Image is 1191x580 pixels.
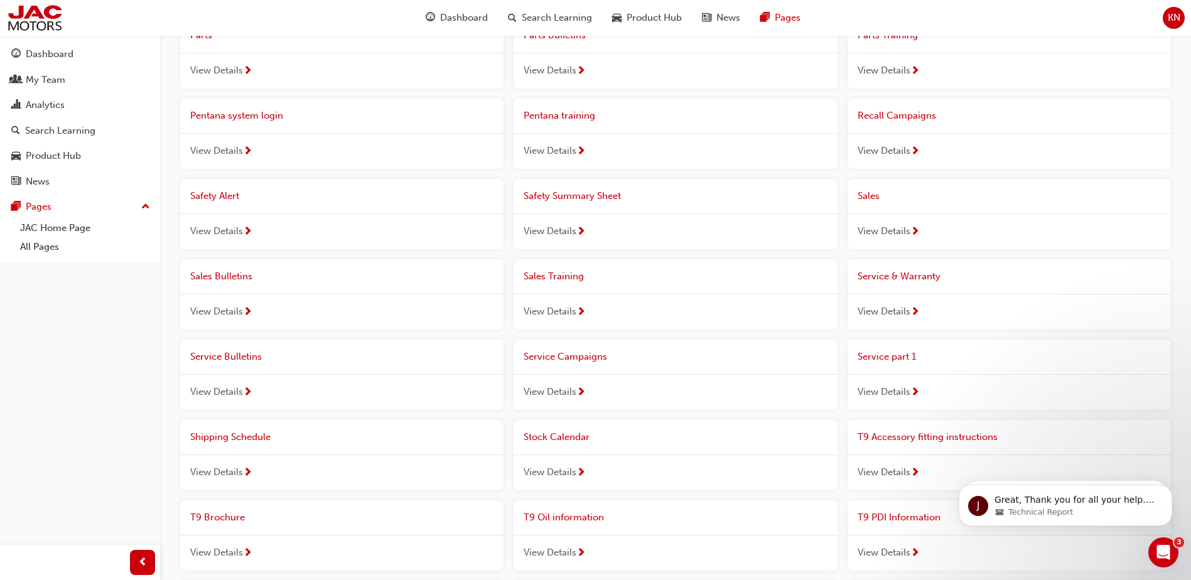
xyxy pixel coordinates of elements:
span: View Details [524,224,576,239]
span: up-icon [141,199,150,215]
a: news-iconNews [692,5,750,31]
span: next-icon [243,548,252,559]
span: next-icon [576,146,586,158]
a: pages-iconPages [750,5,811,31]
a: Parts BulletinsView Details [514,18,837,89]
span: people-icon [11,75,21,86]
div: News [26,175,50,189]
span: Pentana training [524,110,595,121]
span: next-icon [576,548,586,559]
span: next-icon [243,468,252,479]
span: prev-icon [138,555,148,571]
span: View Details [858,465,910,480]
span: pages-icon [11,201,21,213]
a: Pentana trainingView Details [514,99,837,169]
span: Sales Bulletins [190,271,252,282]
span: View Details [190,63,243,78]
span: Pages [775,11,800,25]
span: car-icon [11,151,21,162]
span: search-icon [508,10,517,26]
span: Sales [858,190,880,201]
a: Service BulletinsView Details [180,340,504,410]
a: Search Learning [5,119,155,142]
span: next-icon [576,468,586,479]
span: next-icon [910,548,920,559]
a: Dashboard [5,43,155,66]
a: T9 Accessory fitting instructionsView Details [848,420,1171,490]
span: Service Bulletins [190,351,262,362]
div: Dashboard [26,47,73,62]
span: next-icon [243,227,252,238]
button: DashboardMy TeamAnalyticsSearch LearningProduct HubNews [5,40,155,195]
span: news-icon [702,10,711,26]
a: T9 BrochureView Details [180,500,504,571]
span: Shipping Schedule [190,431,271,443]
span: next-icon [576,227,586,238]
span: View Details [190,545,243,560]
span: View Details [190,304,243,319]
span: Safety Alert [190,190,239,201]
iframe: Intercom notifications message [940,458,1191,546]
button: KN [1163,7,1185,29]
a: jac-portal [6,4,63,32]
span: chart-icon [11,100,21,111]
span: Service & Warranty [858,271,940,282]
span: Sales Training [524,271,584,282]
span: View Details [190,224,243,239]
a: Sales BulletinsView Details [180,259,504,330]
span: guage-icon [11,49,21,60]
span: next-icon [910,66,920,77]
span: Stock Calendar [524,431,590,443]
span: next-icon [910,387,920,399]
span: Dashboard [440,11,488,25]
span: car-icon [612,10,622,26]
a: Safety AlertView Details [180,179,504,249]
iframe: Intercom live chat [1148,537,1178,567]
span: View Details [858,144,910,158]
span: View Details [858,304,910,319]
a: T9 PDI InformationView Details [848,500,1171,571]
span: View Details [524,385,576,399]
span: next-icon [910,468,920,479]
span: View Details [858,385,910,399]
span: T9 Brochure [190,512,245,523]
span: next-icon [243,307,252,318]
span: View Details [190,385,243,399]
div: Pages [26,200,51,214]
span: next-icon [243,146,252,158]
span: News [716,11,740,25]
a: News [5,170,155,193]
a: Shipping ScheduleView Details [180,420,504,490]
a: Sales TrainingView Details [514,259,837,330]
span: T9 PDI Information [858,512,940,523]
span: next-icon [576,66,586,77]
span: next-icon [910,146,920,158]
span: View Details [858,545,910,560]
span: View Details [524,144,576,158]
span: T9 Oil information [524,512,604,523]
span: news-icon [11,176,21,188]
span: 3 [1174,537,1184,547]
span: View Details [190,144,243,158]
a: Service part 1View Details [848,340,1171,410]
span: View Details [524,545,576,560]
span: next-icon [243,387,252,399]
span: View Details [858,224,910,239]
a: My Team [5,68,155,92]
a: All Pages [15,237,155,257]
span: next-icon [243,66,252,77]
a: JAC Home Page [15,218,155,238]
a: SalesView Details [848,179,1171,249]
span: Product Hub [627,11,682,25]
span: View Details [524,304,576,319]
a: T9 Oil informationView Details [514,500,837,571]
span: next-icon [910,227,920,238]
span: View Details [524,465,576,480]
span: guage-icon [426,10,435,26]
span: Pentana system login [190,110,283,121]
div: Analytics [26,98,65,112]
